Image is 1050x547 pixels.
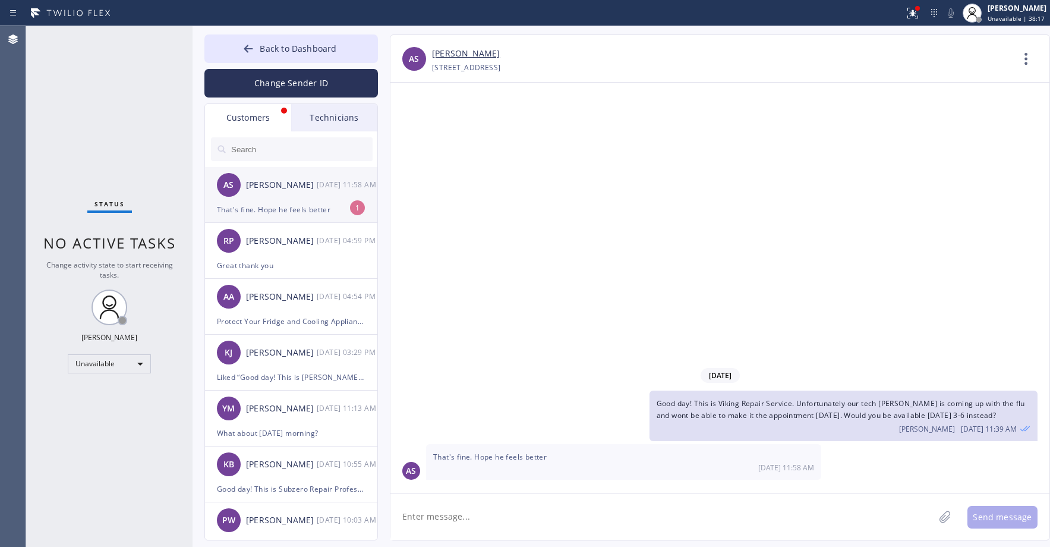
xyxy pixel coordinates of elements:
div: Technicians [291,104,377,131]
div: 09/08/2025 9:03 AM [317,513,379,527]
div: 09/08/2025 9:59 AM [317,234,379,247]
div: [PERSON_NAME] [246,514,317,527]
div: Good day! This is Subzero Repair Professionals. Unfortunately our tech's car broke down. Would yo... [217,482,365,496]
div: [PERSON_NAME] [81,332,137,342]
span: Status [94,200,125,208]
span: [DATE] 11:58 AM [758,463,814,473]
div: 09/08/2025 9:29 AM [317,345,379,359]
span: KB [223,458,234,471]
div: [PERSON_NAME] [246,234,317,248]
div: [PERSON_NAME] [246,346,317,360]
div: Unavailable [68,354,151,373]
input: Search [230,137,373,161]
div: Liked “Good day! This is [PERSON_NAME] Monogram Repair Master. Unfortunately our tech's car broke... [217,370,365,384]
span: YM [222,402,235,416]
div: 09/10/2025 9:58 AM [317,178,379,191]
div: What about [DATE] morning? [217,426,365,440]
span: Back to Dashboard [260,43,336,54]
div: 09/08/2025 9:55 AM [317,457,379,471]
span: PW [222,514,235,527]
span: Change activity state to start receiving tasks. [46,260,173,280]
div: Customers [205,104,291,131]
span: Good day! This is Viking Repair Service. Unfortunately our tech [PERSON_NAME] is coming up with t... [657,398,1025,420]
button: Mute [942,5,959,21]
div: 09/10/2025 9:39 AM [649,391,1038,441]
span: [DATE] 11:39 AM [961,424,1017,434]
a: [PERSON_NAME] [432,47,500,61]
span: Unavailable | 38:17 [988,14,1045,23]
button: Send message [967,506,1038,529]
div: [STREET_ADDRESS] [432,61,500,74]
div: 09/08/2025 9:54 AM [317,290,379,303]
div: [PERSON_NAME] [988,3,1046,13]
button: Back to Dashboard [204,34,378,63]
div: That's fine. Hope he feels better [217,203,365,216]
div: [PERSON_NAME] [246,402,317,416]
span: [DATE] [701,368,740,383]
span: [PERSON_NAME] [899,424,955,434]
div: [PERSON_NAME] [246,290,317,304]
button: Change Sender ID [204,69,378,98]
div: 09/10/2025 9:58 AM [426,444,821,480]
span: KJ [225,346,232,360]
span: AS [406,464,416,478]
div: [PERSON_NAME] [246,458,317,471]
span: AS [409,52,419,66]
div: Protect Your Fridge and Cooling Appliances from Costly Damage. Save 20% on Labor! Fix It Right wi... [217,315,365,328]
span: That's fine. Hope he feels better [433,452,547,462]
span: No active tasks [43,233,176,253]
div: [PERSON_NAME] [246,178,317,192]
span: AA [223,290,234,304]
div: Great thank you [217,259,365,272]
div: 09/08/2025 9:13 AM [317,401,379,415]
span: AS [223,178,234,192]
div: 1 [350,200,365,215]
span: RP [223,234,234,248]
